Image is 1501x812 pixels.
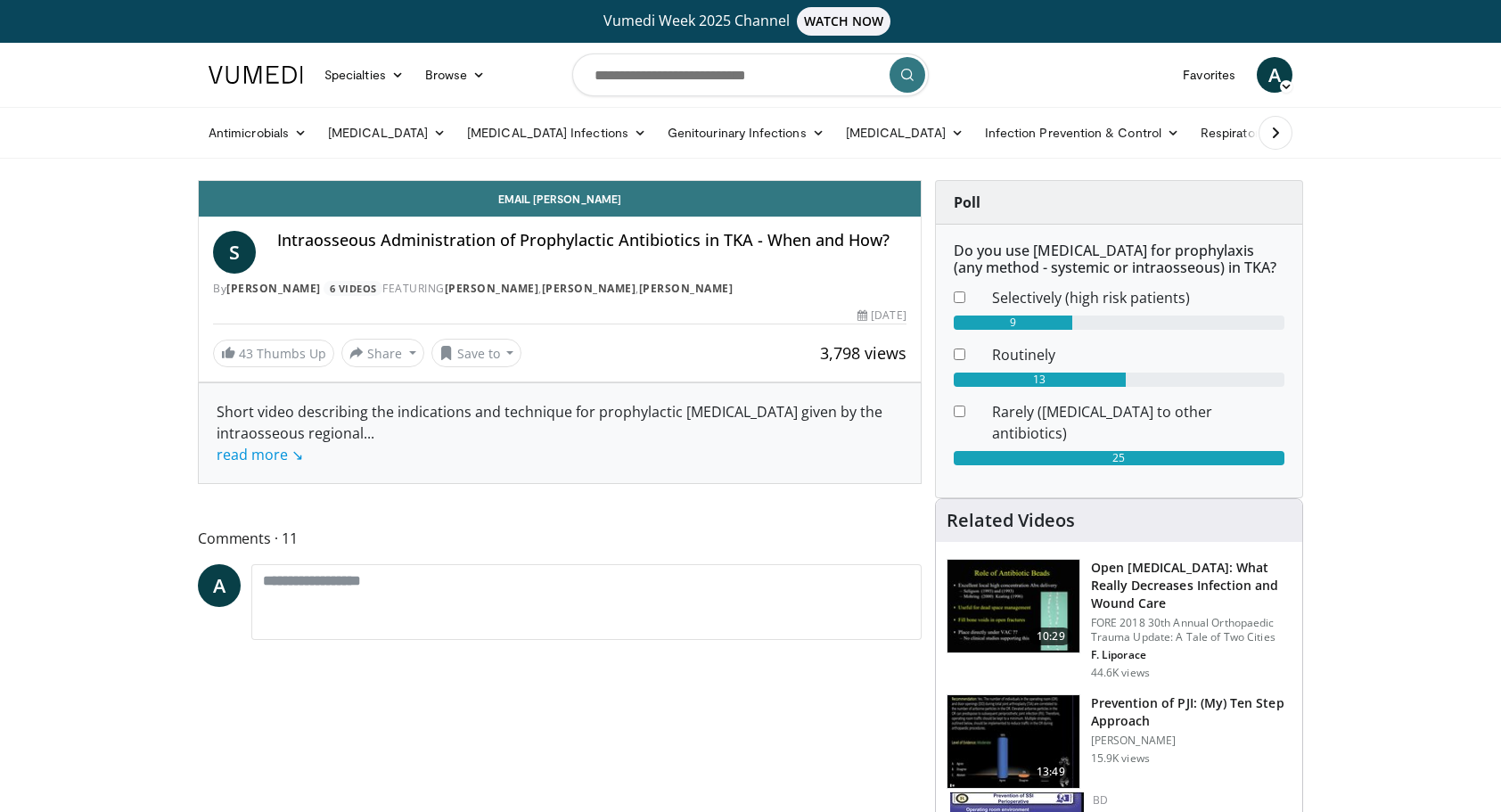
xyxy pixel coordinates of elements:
a: Favorites [1172,57,1246,93]
div: By FEATURING , , [213,281,906,297]
strong: Poll [954,193,980,212]
p: [PERSON_NAME] [1091,734,1292,748]
p: 15.9K views [1091,751,1150,766]
span: 10:29 [1029,627,1072,645]
a: read more ↘ [217,445,303,464]
a: A [198,564,241,607]
a: Genitourinary Infections [657,115,835,151]
span: 13:49 [1029,763,1072,781]
a: [PERSON_NAME] [542,281,636,296]
a: Browse [414,57,496,93]
img: 300aa6cd-3a47-4862-91a3-55a981c86f57.150x105_q85_crop-smart_upscale.jpg [947,695,1079,788]
dd: Routinely [979,344,1298,365]
a: Email [PERSON_NAME] [199,181,921,217]
a: Vumedi Week 2025 ChannelWATCH NOW [211,7,1290,36]
div: [DATE] [857,308,906,324]
a: Specialties [314,57,414,93]
h4: Related Videos [947,510,1075,531]
a: [PERSON_NAME] [445,281,539,296]
dd: Rarely ([MEDICAL_DATA] to other antibiotics) [979,401,1298,444]
img: VuMedi Logo [209,66,303,84]
a: Infection Prevention & Control [974,115,1190,151]
span: WATCH NOW [797,7,891,36]
div: 25 [954,451,1284,465]
a: [MEDICAL_DATA] Infections [456,115,657,151]
h3: Open [MEDICAL_DATA]: What Really Decreases Infection and Wound Care [1091,559,1292,612]
a: A [1257,57,1292,93]
a: [MEDICAL_DATA] [835,115,974,151]
a: Respiratory Infections [1190,115,1356,151]
img: ded7be61-cdd8-40fc-98a3-de551fea390e.150x105_q85_crop-smart_upscale.jpg [947,560,1079,652]
p: FORE 2018 30th Annual Orthopaedic Trauma Update: A Tale of Two Cities [1091,616,1292,644]
a: 43 Thumbs Up [213,340,334,367]
h4: Intraosseous Administration of Prophylactic Antibiotics in TKA - When and How? [277,231,906,250]
input: Search topics, interventions [572,53,929,96]
a: [PERSON_NAME] [639,281,734,296]
button: Share [341,339,424,367]
a: Antimicrobials [198,115,317,151]
div: 9 [954,316,1073,330]
span: 3,798 views [820,342,906,364]
a: 10:29 Open [MEDICAL_DATA]: What Really Decreases Infection and Wound Care FORE 2018 30th Annual O... [947,559,1292,680]
dd: Selectively (high risk patients) [979,287,1298,308]
p: F. Liporace [1091,648,1292,662]
button: Save to [431,339,522,367]
p: 44.6K views [1091,666,1150,680]
a: [MEDICAL_DATA] [317,115,456,151]
a: S [213,231,256,274]
div: Short video describing the indications and technique for prophylactic [MEDICAL_DATA] given by the... [217,401,903,465]
a: BD [1093,792,1108,808]
a: [PERSON_NAME] [226,281,321,296]
h3: Prevention of PJI: (My) Ten Step Approach [1091,694,1292,730]
a: 13:49 Prevention of PJI: (My) Ten Step Approach [PERSON_NAME] 15.9K views [947,694,1292,789]
a: 6 Videos [324,281,382,296]
div: 13 [954,373,1126,387]
span: 43 [239,345,253,362]
h6: Do you use [MEDICAL_DATA] for prophylaxis (any method - systemic or intraosseous) in TKA? [954,242,1284,276]
span: Comments 11 [198,527,922,550]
